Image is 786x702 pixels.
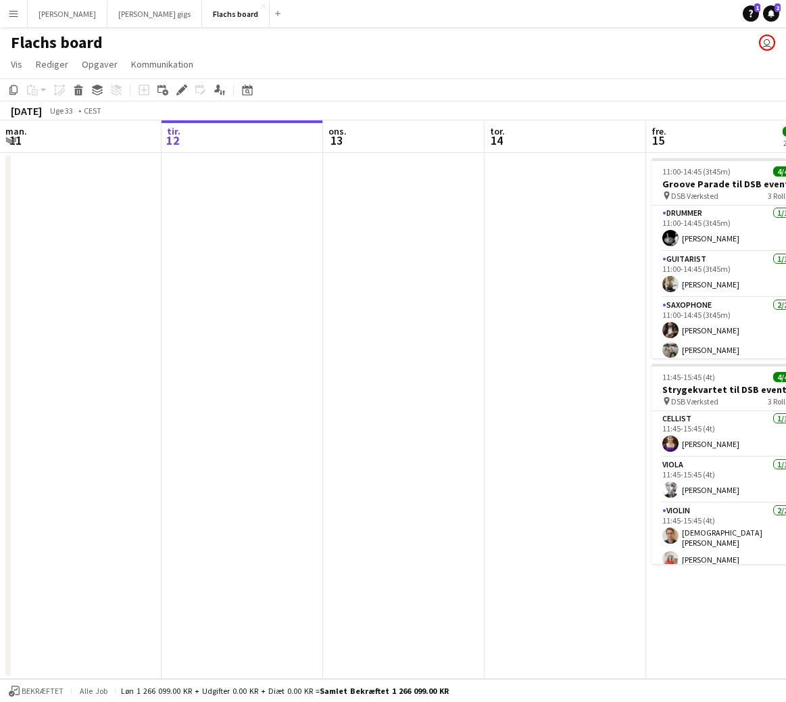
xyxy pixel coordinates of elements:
[77,686,109,696] span: Alle job
[488,133,505,148] span: 14
[165,133,180,148] span: 12
[759,34,775,51] app-user-avatar: Frederik Flach
[167,125,180,137] span: tir.
[22,686,64,696] span: Bekræftet
[662,372,715,382] span: 11:45-15:45 (4t)
[28,1,107,27] button: [PERSON_NAME]
[36,58,68,70] span: Rediger
[5,125,27,137] span: man.
[326,133,347,148] span: 13
[126,55,199,73] a: Kommunikation
[202,1,270,27] button: Flachs board
[649,133,666,148] span: 15
[11,32,103,53] h1: Flachs board
[11,58,22,70] span: Vis
[45,106,78,116] span: Uge 33
[754,3,760,12] span: 1
[328,125,347,137] span: ons.
[121,686,449,696] div: Løn 1 266 099.00 KR + Udgifter 0.00 KR + Diæt 0.00 KR =
[5,55,28,73] a: Vis
[131,58,193,70] span: Kommunikation
[490,125,505,137] span: tor.
[671,191,718,201] span: DSB Værksted
[107,1,202,27] button: [PERSON_NAME] gigs
[743,5,759,22] a: 1
[763,5,779,22] a: 2
[320,686,449,696] span: Samlet bekræftet 1 266 099.00 KR
[7,684,66,699] button: Bekræftet
[76,55,123,73] a: Opgaver
[652,125,666,137] span: fre.
[82,58,118,70] span: Opgaver
[84,106,101,116] div: CEST
[775,3,781,12] span: 2
[3,133,27,148] span: 11
[11,104,42,118] div: [DATE]
[30,55,74,73] a: Rediger
[671,396,718,406] span: DSB Værksted
[662,166,731,177] span: 11:00-14:45 (3t45m)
